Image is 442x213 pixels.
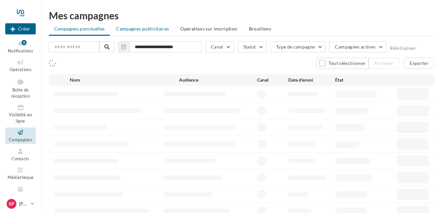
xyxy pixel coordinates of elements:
[329,41,386,52] button: Campagnes actives
[22,40,27,45] div: 9
[249,26,271,31] span: Brouillons
[5,23,36,34] button: Créer
[180,26,237,31] span: Operations sur inscription
[316,58,369,69] button: Tout sélectionner
[5,57,36,73] a: Opérations
[335,77,382,83] div: État
[10,67,31,72] span: Opérations
[288,77,335,83] div: Date d'envoi
[205,41,234,52] button: Canal
[5,165,36,181] a: Médiathèque
[9,137,32,142] span: Campagnes
[9,201,14,207] span: Sp
[8,48,33,53] span: Notifications
[404,58,434,69] button: Exporter
[116,26,169,31] span: Campagnes publicitaires
[9,112,32,124] span: Visibilité en ligne
[5,76,36,100] a: Boîte de réception
[11,156,30,161] span: Contacts
[335,44,375,49] span: Campagnes actives
[49,10,434,20] div: Mes campagnes
[179,77,257,83] div: Audience
[5,198,36,210] a: Sp [PERSON_NAME]
[5,103,36,125] a: Visibilité en ligne
[390,46,416,51] button: Réinitialiser
[369,58,399,69] button: Archiver
[70,77,179,83] div: Nom
[5,184,36,200] a: Calendrier
[238,41,267,52] button: Statut
[5,146,36,163] a: Contacts
[8,175,34,180] span: Médiathèque
[11,87,30,99] span: Boîte de réception
[5,39,36,55] button: Notifications 9
[19,201,28,207] p: [PERSON_NAME]
[5,23,36,34] div: Nouvelle campagne
[257,77,288,83] div: Canal
[271,41,326,52] button: Type de campagne
[5,127,36,144] a: Campagnes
